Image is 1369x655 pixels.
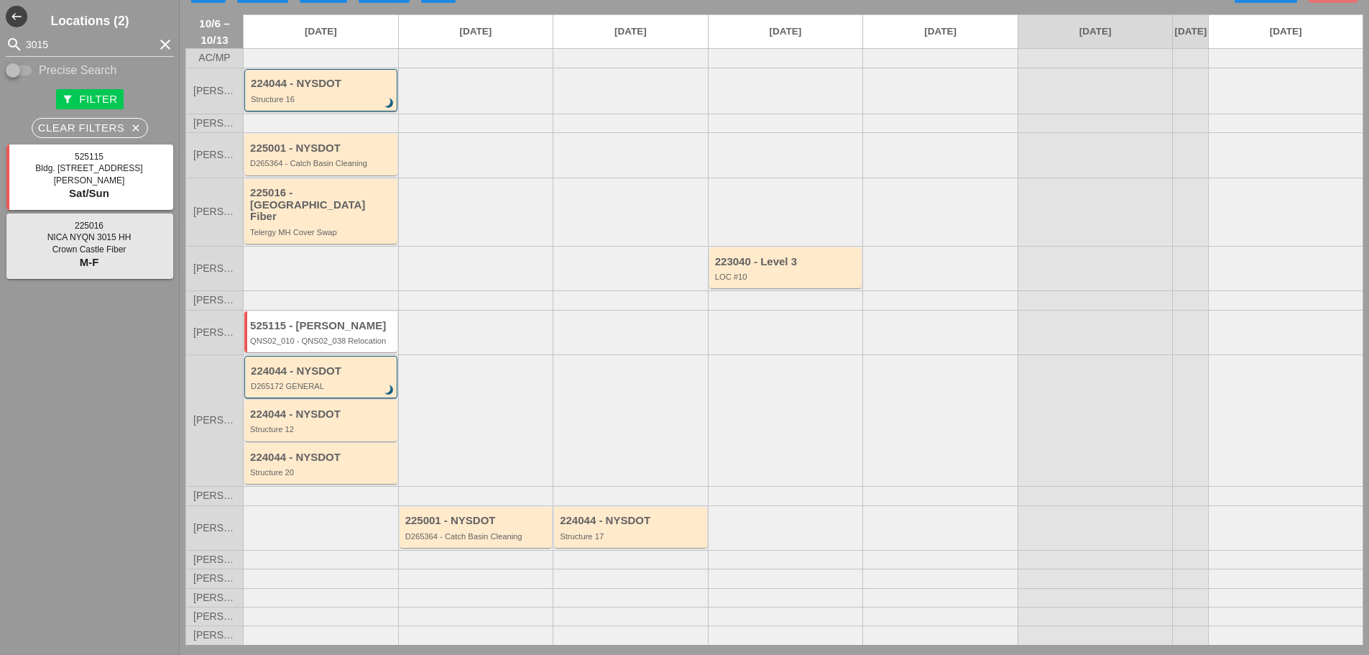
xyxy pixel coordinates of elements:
[198,52,230,63] span: AC/MP
[6,6,27,27] button: Shrink Sidebar
[251,78,393,90] div: 224044 - NYSDOT
[250,336,394,345] div: QNS02_010 - QNS02_038 Relocation
[251,365,393,377] div: 224044 - NYSDOT
[193,573,236,584] span: [PERSON_NAME]
[250,452,394,464] div: 224044 - NYSDOT
[193,206,236,217] span: [PERSON_NAME]
[382,96,397,111] i: brightness_3
[193,15,236,48] span: 10/6 – 10/13
[193,263,236,274] span: [PERSON_NAME]
[69,187,109,199] span: Sat/Sun
[52,244,126,255] span: Crown Castle Fiber
[193,415,236,426] span: [PERSON_NAME]
[62,93,73,105] i: filter_alt
[250,159,394,168] div: D265364 - Catch Basin Cleaning
[193,592,236,603] span: [PERSON_NAME]
[715,272,859,281] div: LOC #10
[26,33,154,56] input: Search
[6,6,27,27] i: west
[382,383,397,399] i: brightness_3
[1209,15,1363,48] a: [DATE]
[405,532,549,541] div: D265364 - Catch Basin Cleaning
[193,86,236,96] span: [PERSON_NAME]
[1018,15,1173,48] a: [DATE]
[193,150,236,160] span: [PERSON_NAME]
[250,425,394,434] div: Structure 12
[405,515,549,527] div: 225001 - NYSDOT
[47,232,132,242] span: NICA NYQN 3015 HH
[39,63,117,78] label: Precise Search
[35,163,142,173] span: Bldg. [STREET_ADDRESS]
[560,532,704,541] div: Structure 17
[560,515,704,527] div: 224044 - NYSDOT
[251,95,393,104] div: Structure 16
[6,36,23,53] i: search
[709,15,863,48] a: [DATE]
[32,118,149,138] button: Clear Filters
[130,122,142,134] i: close
[193,295,236,306] span: [PERSON_NAME]
[250,142,394,155] div: 225001 - NYSDOT
[75,221,103,231] span: 225016
[193,630,236,641] span: [PERSON_NAME]
[56,89,123,109] button: Filter
[250,187,394,223] div: 225016 - [GEOGRAPHIC_DATA] Fiber
[250,408,394,421] div: 224044 - NYSDOT
[193,327,236,338] span: [PERSON_NAME]
[553,15,708,48] a: [DATE]
[1173,15,1208,48] a: [DATE]
[244,15,398,48] a: [DATE]
[193,490,236,501] span: [PERSON_NAME]
[250,320,394,332] div: 525115 - [PERSON_NAME]
[251,382,393,390] div: D265172 GENERAL
[62,91,117,108] div: Filter
[193,554,236,565] span: [PERSON_NAME]
[193,523,236,533] span: [PERSON_NAME]
[193,118,236,129] span: [PERSON_NAME]
[399,15,553,48] a: [DATE]
[250,228,394,237] div: Telergy MH Cover Swap
[38,120,142,137] div: Clear Filters
[715,256,859,268] div: 223040 - Level 3
[863,15,1018,48] a: [DATE]
[6,62,174,79] div: Enable Precise search to match search terms exactly.
[54,175,125,185] span: [PERSON_NAME]
[193,611,236,622] span: [PERSON_NAME]
[250,468,394,477] div: Structure 20
[157,36,174,53] i: clear
[80,256,99,268] span: M-F
[75,152,103,162] span: 525115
